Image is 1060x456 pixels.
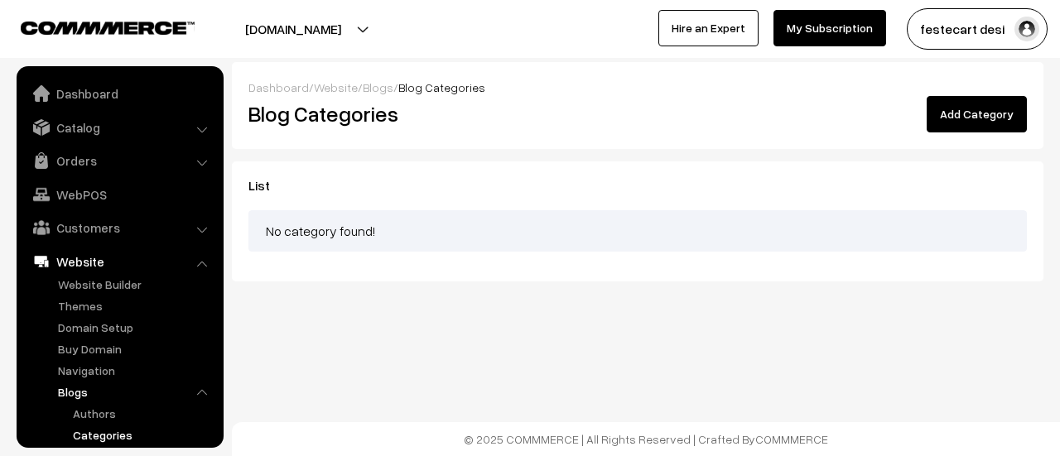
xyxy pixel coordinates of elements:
button: [DOMAIN_NAME] [187,8,399,50]
a: COMMMERCE [755,432,828,446]
a: WebPOS [21,180,218,209]
div: / / / [248,79,1027,96]
img: COMMMERCE [21,22,195,34]
a: Navigation [54,362,218,379]
button: Add Category [927,96,1027,132]
a: COMMMERCE [21,17,166,36]
a: Themes [54,297,218,314]
div: No category found! [248,210,1027,252]
img: user [1014,17,1039,41]
button: festecart desi [907,8,1048,50]
a: Website [314,80,358,94]
a: Authors [69,405,218,422]
a: Catalog [21,113,218,142]
a: My Subscription [773,10,886,46]
a: Domain Setup [54,319,218,336]
a: Blogs [54,383,218,401]
a: Website [21,247,218,276]
a: Categories [69,426,218,444]
a: Hire an Expert [658,10,759,46]
h2: Blog Categories [248,101,491,127]
a: Blogs [363,80,393,94]
footer: © 2025 COMMMERCE | All Rights Reserved | Crafted By [232,422,1060,456]
a: Orders [21,146,218,175]
a: Website Builder [54,276,218,293]
span: List [248,177,290,194]
a: Dashboard [21,79,218,108]
a: Dashboard [248,80,309,94]
span: Blog Categories [398,80,485,94]
a: Customers [21,213,218,242]
a: Buy Domain [54,340,218,358]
